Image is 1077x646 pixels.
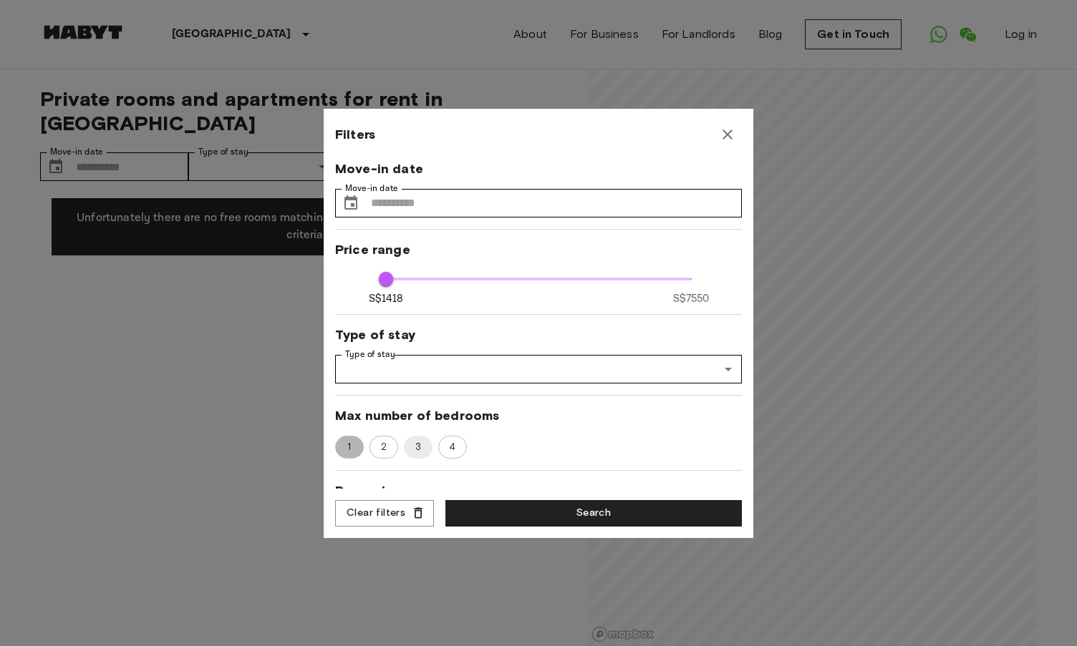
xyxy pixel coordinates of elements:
span: Filters [335,126,375,143]
span: Type of stay [335,326,742,343]
span: 3 [407,440,430,454]
div: 1 [335,436,364,459]
span: 2 [373,440,395,454]
button: Choose date [337,189,365,217]
span: S$7550 [673,291,710,306]
span: 4 [441,440,463,454]
div: 4 [438,436,467,459]
span: S$1418 [369,291,404,306]
button: Clear filters [335,500,434,527]
span: Price range [335,241,742,258]
label: Type of stay [345,348,395,361]
span: Move-in date [335,160,742,177]
span: Room size [335,482,742,499]
span: 1 [339,440,359,454]
div: 2 [370,436,398,459]
span: Max number of bedrooms [335,407,742,424]
button: Search [445,500,742,527]
div: 3 [404,436,433,459]
label: Move-in date [345,182,398,195]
